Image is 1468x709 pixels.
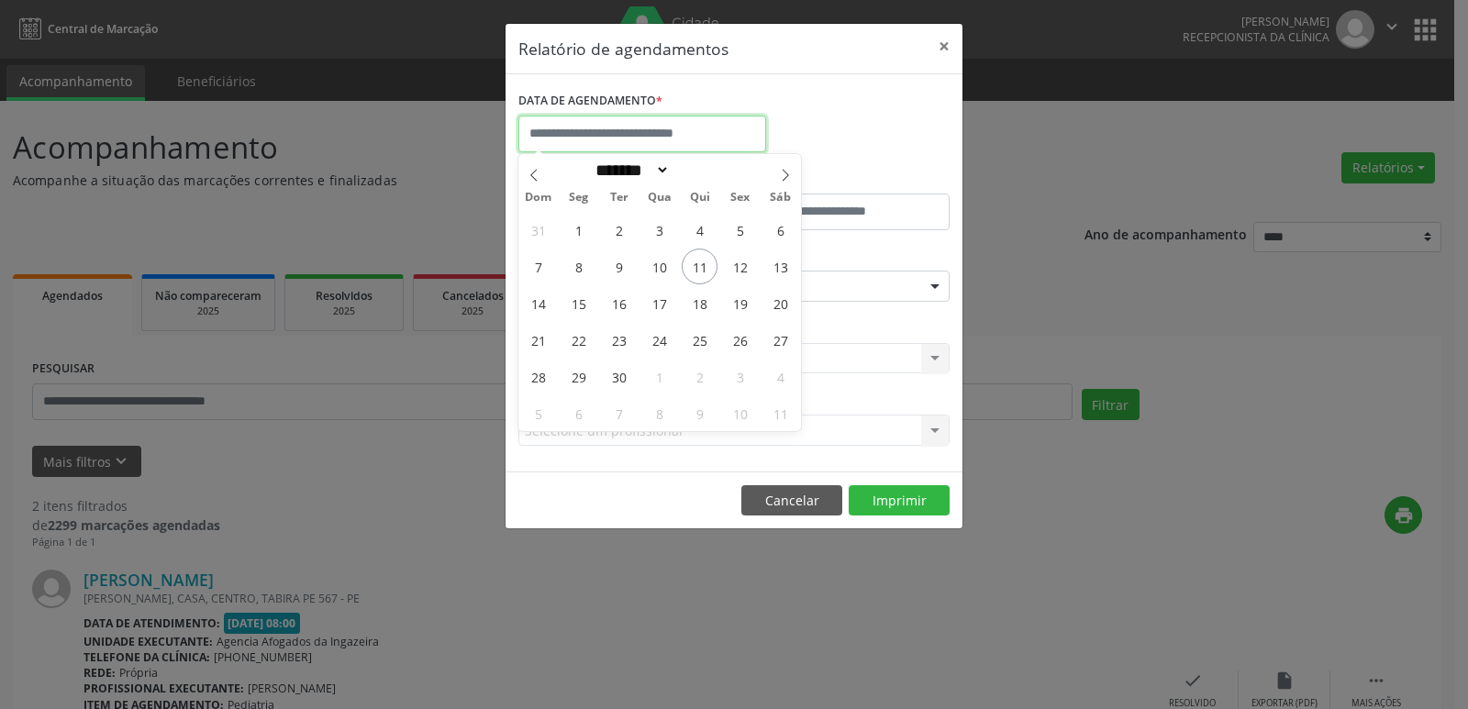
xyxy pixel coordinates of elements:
[518,87,662,116] label: DATA DE AGENDAMENTO
[641,322,677,358] span: Setembro 24, 2025
[520,395,556,431] span: Outubro 5, 2025
[739,165,950,194] label: ATÉ
[561,322,596,358] span: Setembro 22, 2025
[601,212,637,248] span: Setembro 2, 2025
[682,322,717,358] span: Setembro 25, 2025
[599,192,639,204] span: Ter
[520,249,556,284] span: Setembro 7, 2025
[762,395,798,431] span: Outubro 11, 2025
[601,395,637,431] span: Outubro 7, 2025
[559,192,599,204] span: Seg
[520,285,556,321] span: Setembro 14, 2025
[722,285,758,321] span: Setembro 19, 2025
[722,359,758,394] span: Outubro 3, 2025
[601,359,637,394] span: Setembro 30, 2025
[641,285,677,321] span: Setembro 17, 2025
[762,359,798,394] span: Outubro 4, 2025
[741,485,842,516] button: Cancelar
[682,212,717,248] span: Setembro 4, 2025
[561,212,596,248] span: Setembro 1, 2025
[518,192,559,204] span: Dom
[682,395,717,431] span: Outubro 9, 2025
[601,322,637,358] span: Setembro 23, 2025
[641,359,677,394] span: Outubro 1, 2025
[641,249,677,284] span: Setembro 10, 2025
[762,249,798,284] span: Setembro 13, 2025
[682,359,717,394] span: Outubro 2, 2025
[561,359,596,394] span: Setembro 29, 2025
[720,192,761,204] span: Sex
[601,285,637,321] span: Setembro 16, 2025
[601,249,637,284] span: Setembro 9, 2025
[926,24,962,69] button: Close
[561,249,596,284] span: Setembro 8, 2025
[561,395,596,431] span: Outubro 6, 2025
[722,395,758,431] span: Outubro 10, 2025
[722,212,758,248] span: Setembro 5, 2025
[670,161,730,180] input: Year
[680,192,720,204] span: Qui
[641,212,677,248] span: Setembro 3, 2025
[761,192,801,204] span: Sáb
[641,395,677,431] span: Outubro 8, 2025
[518,37,728,61] h5: Relatório de agendamentos
[762,212,798,248] span: Setembro 6, 2025
[520,212,556,248] span: Agosto 31, 2025
[762,322,798,358] span: Setembro 27, 2025
[682,249,717,284] span: Setembro 11, 2025
[589,161,670,180] select: Month
[762,285,798,321] span: Setembro 20, 2025
[639,192,680,204] span: Qua
[722,322,758,358] span: Setembro 26, 2025
[520,322,556,358] span: Setembro 21, 2025
[561,285,596,321] span: Setembro 15, 2025
[520,359,556,394] span: Setembro 28, 2025
[849,485,950,516] button: Imprimir
[722,249,758,284] span: Setembro 12, 2025
[682,285,717,321] span: Setembro 18, 2025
